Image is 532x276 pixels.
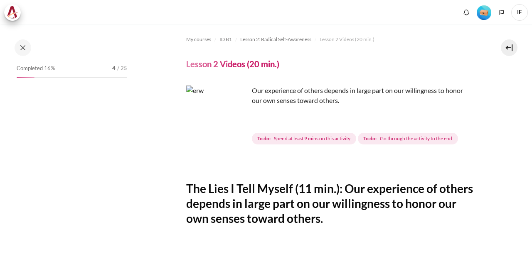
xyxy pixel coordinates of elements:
[186,36,211,43] span: My courses
[320,34,374,44] a: Lesson 2 Videos (20 min.)
[460,6,473,19] div: Show notification window with no new notifications
[186,85,249,148] img: erw
[186,34,211,44] a: My courses
[112,64,116,73] span: 4
[186,85,473,105] p: Our experience of others depends in large part on our willingness to honor our own senses toward ...
[219,36,232,43] span: ID B1
[4,4,25,21] a: Architeck Architeck
[240,34,311,44] a: Lesson 2: Radical Self-Awareness
[186,59,279,69] h4: Lesson 2 Videos (20 min.)
[17,64,55,73] span: Completed 16%
[511,4,528,21] span: IF
[257,135,271,142] strong: To do:
[495,6,508,19] button: Languages
[380,135,452,142] span: Go through the activity to the end
[17,77,34,78] div: 16%
[477,5,491,20] img: Level #1
[473,5,495,20] a: Level #1
[117,64,127,73] span: / 25
[219,34,232,44] a: ID B1
[320,36,374,43] span: Lesson 2 Videos (20 min.)
[252,131,460,146] div: Completion requirements for Lesson 2 Videos (20 min.)
[240,36,311,43] span: Lesson 2: Radical Self-Awareness
[7,6,18,19] img: Architeck
[186,33,473,46] nav: Navigation bar
[511,4,528,21] a: User menu
[186,181,473,226] h2: The Lies I Tell Myself (11 min.): Our experience of others depends in large part on our willingne...
[274,135,350,142] span: Spend at least 9 mins on this activity
[363,135,377,142] strong: To do:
